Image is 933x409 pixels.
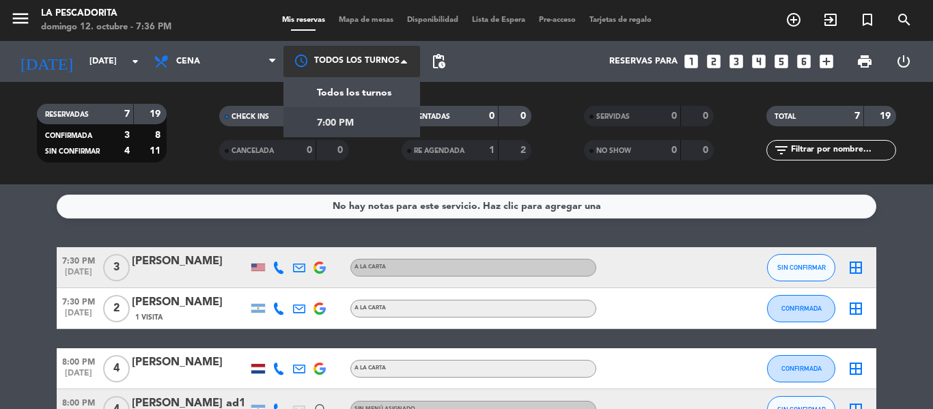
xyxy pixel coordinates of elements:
[465,16,532,24] span: Lista de Espera
[400,16,465,24] span: Disponibilidad
[103,295,130,322] span: 2
[314,363,326,375] img: google-logo.png
[124,109,130,119] strong: 7
[57,353,100,369] span: 8:00 PM
[10,8,31,29] i: menu
[132,294,248,311] div: [PERSON_NAME]
[884,41,923,82] div: LOG OUT
[45,148,100,155] span: SIN CONFIRMAR
[767,254,835,281] button: SIN CONFIRMAR
[671,145,677,155] strong: 0
[103,355,130,382] span: 4
[790,143,895,158] input: Filtrar por nombre...
[781,305,822,312] span: CONFIRMADA
[795,53,813,70] i: looks_6
[57,293,100,309] span: 7:30 PM
[135,312,163,323] span: 1 Visita
[232,147,274,154] span: CANCELADA
[45,132,92,139] span: CONFIRMADA
[132,253,248,270] div: [PERSON_NAME]
[857,53,873,70] span: print
[767,295,835,322] button: CONFIRMADA
[705,53,723,70] i: looks_two
[895,53,912,70] i: power_settings_new
[317,85,391,101] span: Todos los turnos
[314,302,326,315] img: google-logo.png
[532,16,583,24] span: Pre-acceso
[848,361,864,377] i: border_all
[354,264,386,270] span: A LA CARTA
[45,111,89,118] span: RESERVADAS
[354,365,386,371] span: A LA CARTA
[489,111,495,121] strong: 0
[489,145,495,155] strong: 1
[520,111,529,121] strong: 0
[772,53,790,70] i: looks_5
[332,16,400,24] span: Mapa de mesas
[859,12,876,28] i: turned_in_not
[150,146,163,156] strong: 11
[232,113,269,120] span: CHECK INS
[896,12,913,28] i: search
[150,109,163,119] strong: 19
[414,113,450,120] span: SENTADAS
[10,8,31,33] button: menu
[703,111,711,121] strong: 0
[854,111,860,121] strong: 7
[41,20,171,34] div: domingo 12. octubre - 7:36 PM
[767,355,835,382] button: CONFIRMADA
[314,262,326,274] img: google-logo.png
[57,252,100,268] span: 7:30 PM
[10,46,83,76] i: [DATE]
[127,53,143,70] i: arrow_drop_down
[703,145,711,155] strong: 0
[337,145,346,155] strong: 0
[848,259,864,276] i: border_all
[124,146,130,156] strong: 4
[176,57,200,66] span: Cena
[583,16,658,24] span: Tarjetas de regalo
[57,309,100,324] span: [DATE]
[132,354,248,371] div: [PERSON_NAME]
[671,111,677,121] strong: 0
[414,147,464,154] span: RE AGENDADA
[275,16,332,24] span: Mis reservas
[333,199,601,214] div: No hay notas para este servicio. Haz clic para agregar una
[785,12,802,28] i: add_circle_outline
[103,254,130,281] span: 3
[848,300,864,317] i: border_all
[750,53,768,70] i: looks_4
[57,369,100,384] span: [DATE]
[773,142,790,158] i: filter_list
[727,53,745,70] i: looks_3
[57,268,100,283] span: [DATE]
[818,53,835,70] i: add_box
[41,7,171,20] div: La Pescadorita
[596,147,631,154] span: NO SHOW
[775,113,796,120] span: TOTAL
[520,145,529,155] strong: 2
[781,365,822,372] span: CONFIRMADA
[822,12,839,28] i: exit_to_app
[307,145,312,155] strong: 0
[682,53,700,70] i: looks_one
[124,130,130,140] strong: 3
[317,115,354,131] span: 7:00 PM
[155,130,163,140] strong: 8
[609,57,678,66] span: Reservas para
[596,113,630,120] span: SERVIDAS
[430,53,447,70] span: pending_actions
[880,111,893,121] strong: 19
[777,264,826,271] span: SIN CONFIRMAR
[354,305,386,311] span: A LA CARTA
